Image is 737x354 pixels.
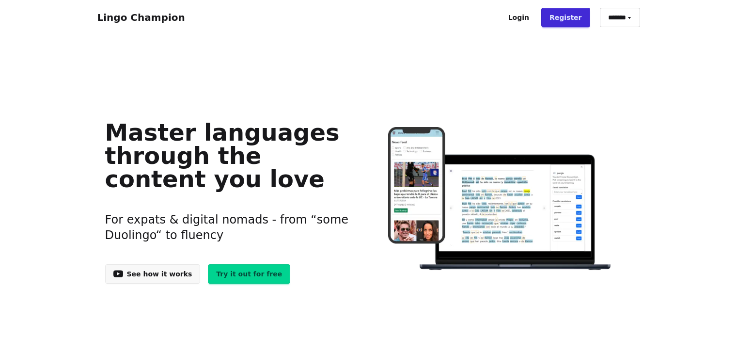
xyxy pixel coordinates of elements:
[541,8,590,27] a: Register
[105,121,354,191] h1: Master languages through the content you love
[369,127,632,272] img: Learn languages online
[105,200,354,255] h3: For expats & digital nomads - from “some Duolingo“ to fluency
[500,8,537,27] a: Login
[208,264,290,284] a: Try it out for free
[97,12,185,23] a: Lingo Champion
[105,264,201,284] a: See how it works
